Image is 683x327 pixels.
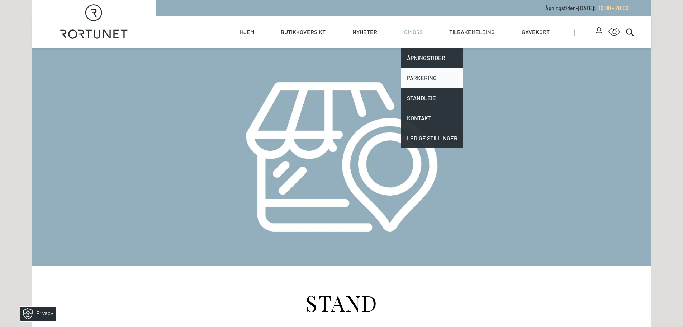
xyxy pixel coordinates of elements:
iframe: Manage Preferences [7,304,66,323]
h1: Stand [118,286,565,313]
a: Kontakt [401,108,463,128]
a: Om oss [404,16,423,48]
a: 10:00 - 20:00 [596,5,629,11]
a: Åpningstider [401,48,463,68]
a: Ledige stillinger [401,128,463,148]
a: Hjem [240,16,254,48]
a: Parkering [401,68,463,88]
a: Gavekort [522,16,550,48]
span: 10:00 - 20:00 [599,5,629,11]
span: | [574,16,596,48]
a: Butikkoversikt [281,16,326,48]
a: Tilbakemelding [449,16,495,48]
p: Åpningstider - [DATE] : [545,4,629,12]
a: Standleie [401,88,463,108]
a: Nyheter [352,16,377,48]
button: Open Accessibility Menu [608,26,620,38]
